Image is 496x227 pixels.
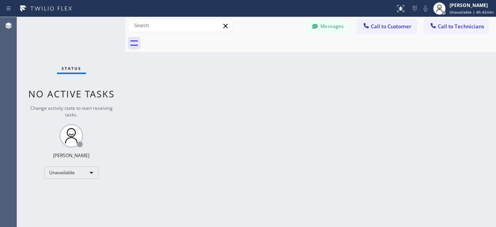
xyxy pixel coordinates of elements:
span: No active tasks [28,87,115,100]
button: Mute [420,3,431,14]
span: Status [62,66,81,71]
div: [PERSON_NAME] [449,2,494,9]
div: [PERSON_NAME] [53,152,90,159]
span: Call to Customer [371,23,412,30]
div: Unavailable [44,166,98,179]
input: Search [128,19,232,32]
span: Call to Technicians [438,23,484,30]
button: Call to Technicians [424,19,488,34]
span: Change activity state to start receiving tasks. [30,105,113,118]
span: Unavailable | 4h 42min [449,9,494,15]
button: Messages [307,19,350,34]
button: Call to Customer [357,19,417,34]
